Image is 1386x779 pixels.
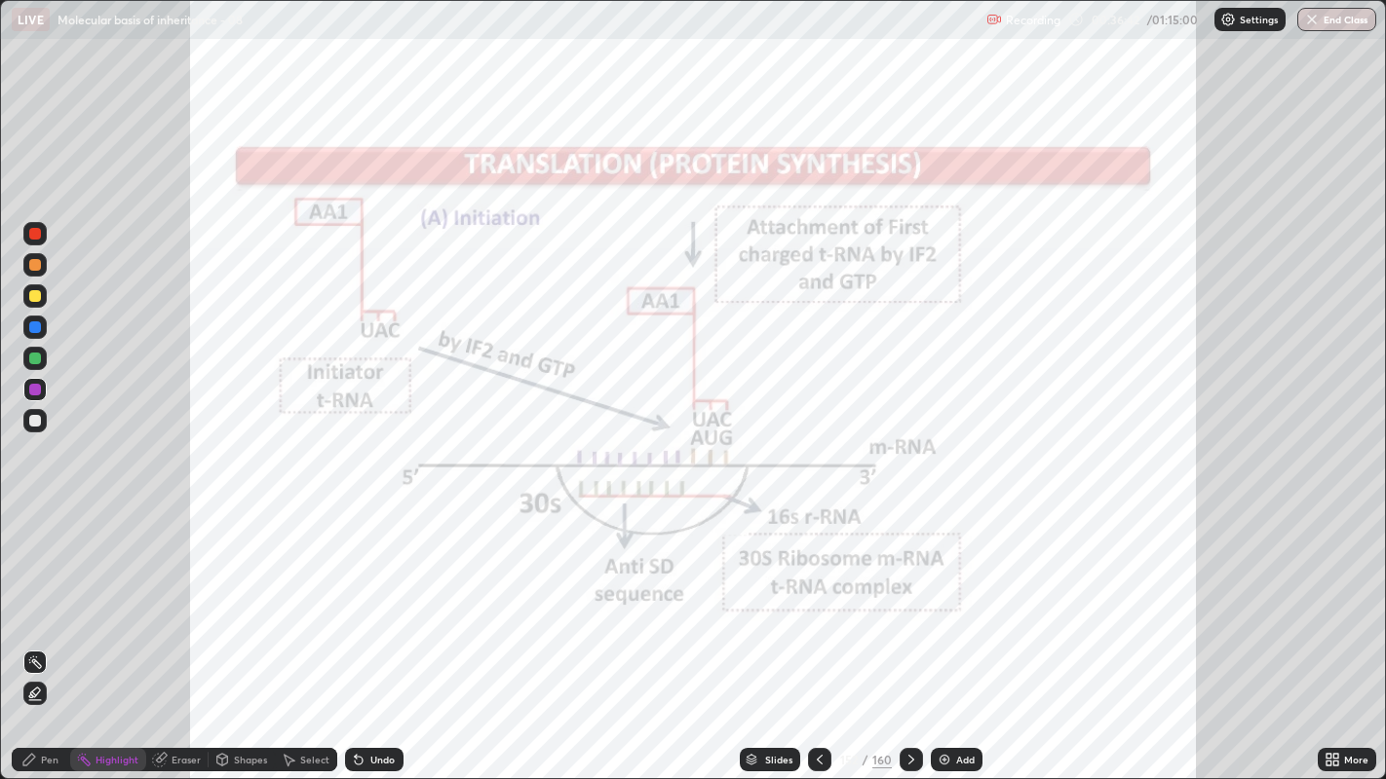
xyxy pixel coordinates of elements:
[1304,12,1320,27] img: end-class-cross
[172,755,201,764] div: Eraser
[1220,12,1236,27] img: class-settings-icons
[937,752,952,767] img: add-slide-button
[956,755,975,764] div: Add
[1297,8,1376,31] button: End Class
[58,12,243,27] p: Molecular basis of inheritance - 08
[300,755,329,764] div: Select
[18,12,44,27] p: LIVE
[863,754,868,765] div: /
[96,755,138,764] div: Highlight
[872,751,892,768] div: 160
[839,754,859,765] div: 152
[234,755,267,764] div: Shapes
[1006,13,1060,27] p: Recording
[1240,15,1278,24] p: Settings
[41,755,58,764] div: Pen
[986,12,1002,27] img: recording.375f2c34.svg
[370,755,395,764] div: Undo
[765,755,792,764] div: Slides
[1344,755,1368,764] div: More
